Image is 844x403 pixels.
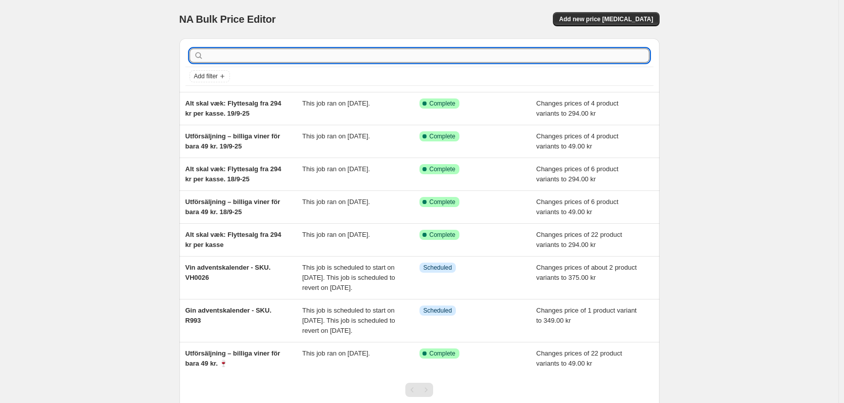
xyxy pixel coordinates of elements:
[190,70,230,82] button: Add filter
[405,383,433,397] nav: Pagination
[185,132,280,150] span: Utförsäljning – billiga viner för bara 49 kr. 19/9-25
[185,231,282,248] span: Alt skal væk: Flyttesalg fra 294 kr per kasse
[430,165,455,173] span: Complete
[179,14,276,25] span: NA Bulk Price Editor
[430,99,455,108] span: Complete
[185,349,280,367] span: Utförsäljning – billiga viner för bara 49 kr. 🍷
[302,132,370,140] span: This job ran on [DATE].
[430,198,455,206] span: Complete
[536,264,637,281] span: Changes prices of about 2 product variants to 375.00 kr
[536,132,619,150] span: Changes prices of 4 product variants to 49.00 kr
[302,231,370,238] span: This job ran on [DATE].
[536,165,619,183] span: Changes prices of 6 product variants to 294.00 kr
[424,307,452,315] span: Scheduled
[424,264,452,272] span: Scheduled
[536,99,619,117] span: Changes prices of 4 product variants to 294.00 kr
[536,198,619,216] span: Changes prices of 6 product variants to 49.00 kr
[185,307,272,324] span: Gin adventskalender - SKU. R993
[302,264,395,291] span: This job is scheduled to start on [DATE]. This job is scheduled to revert on [DATE].
[302,307,395,334] span: This job is scheduled to start on [DATE]. This job is scheduled to revert on [DATE].
[185,99,282,117] span: Alt skal væk: Flyttesalg fra 294 kr per kasse. 19/9-25
[553,12,659,26] button: Add new price [MEDICAL_DATA]
[302,165,370,173] span: This job ran on [DATE].
[430,132,455,140] span: Complete
[194,72,218,80] span: Add filter
[302,198,370,206] span: This job ran on [DATE].
[430,349,455,358] span: Complete
[536,231,622,248] span: Changes prices of 22 product variants to 294.00 kr
[536,307,637,324] span: Changes price of 1 product variant to 349.00 kr
[302,349,370,357] span: This job ran on [DATE].
[430,231,455,239] span: Complete
[536,349,622,367] span: Changes prices of 22 product variants to 49.00 kr
[185,198,280,216] span: Utförsäljning – billiga viner för bara 49 kr. 18/9-25
[185,165,282,183] span: Alt skal væk: Flyttesalg fra 294 kr per kasse. 18/9-25
[559,15,653,23] span: Add new price [MEDICAL_DATA]
[185,264,271,281] span: Vin adventskalender - SKU. VH0026
[302,99,370,107] span: This job ran on [DATE].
